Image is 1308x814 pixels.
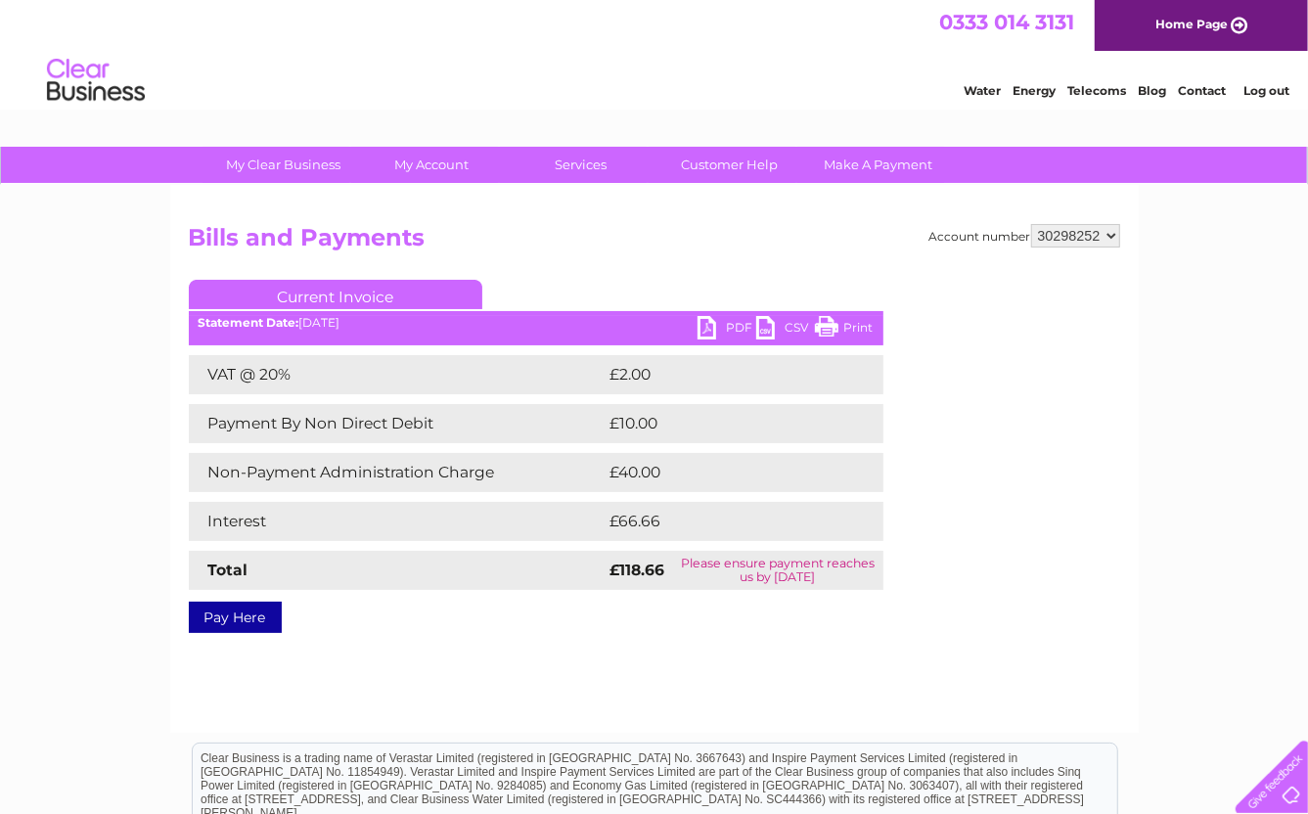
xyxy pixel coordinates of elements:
[606,502,845,541] td: £66.66
[189,280,482,309] a: Current Invoice
[815,316,874,344] a: Print
[606,453,845,492] td: £40.00
[672,551,883,590] td: Please ensure payment reaches us by [DATE]
[756,316,815,344] a: CSV
[193,11,1117,95] div: Clear Business is a trading name of Verastar Limited (registered in [GEOGRAPHIC_DATA] No. 3667643...
[1138,83,1166,98] a: Blog
[189,224,1120,261] h2: Bills and Payments
[199,315,299,330] b: Statement Date:
[189,404,606,443] td: Payment By Non Direct Debit
[606,404,843,443] td: £10.00
[649,147,810,183] a: Customer Help
[1178,83,1226,98] a: Contact
[1067,83,1126,98] a: Telecoms
[208,561,248,579] strong: Total
[797,147,959,183] a: Make A Payment
[189,355,606,394] td: VAT @ 20%
[610,561,665,579] strong: £118.66
[189,602,282,633] a: Pay Here
[203,147,364,183] a: My Clear Business
[964,83,1001,98] a: Water
[939,10,1074,34] a: 0333 014 3131
[351,147,513,183] a: My Account
[189,453,606,492] td: Non-Payment Administration Charge
[1243,83,1289,98] a: Log out
[929,224,1120,248] div: Account number
[606,355,838,394] td: £2.00
[189,502,606,541] td: Interest
[698,316,756,344] a: PDF
[46,51,146,111] img: logo.png
[500,147,661,183] a: Services
[189,316,883,330] div: [DATE]
[1013,83,1056,98] a: Energy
